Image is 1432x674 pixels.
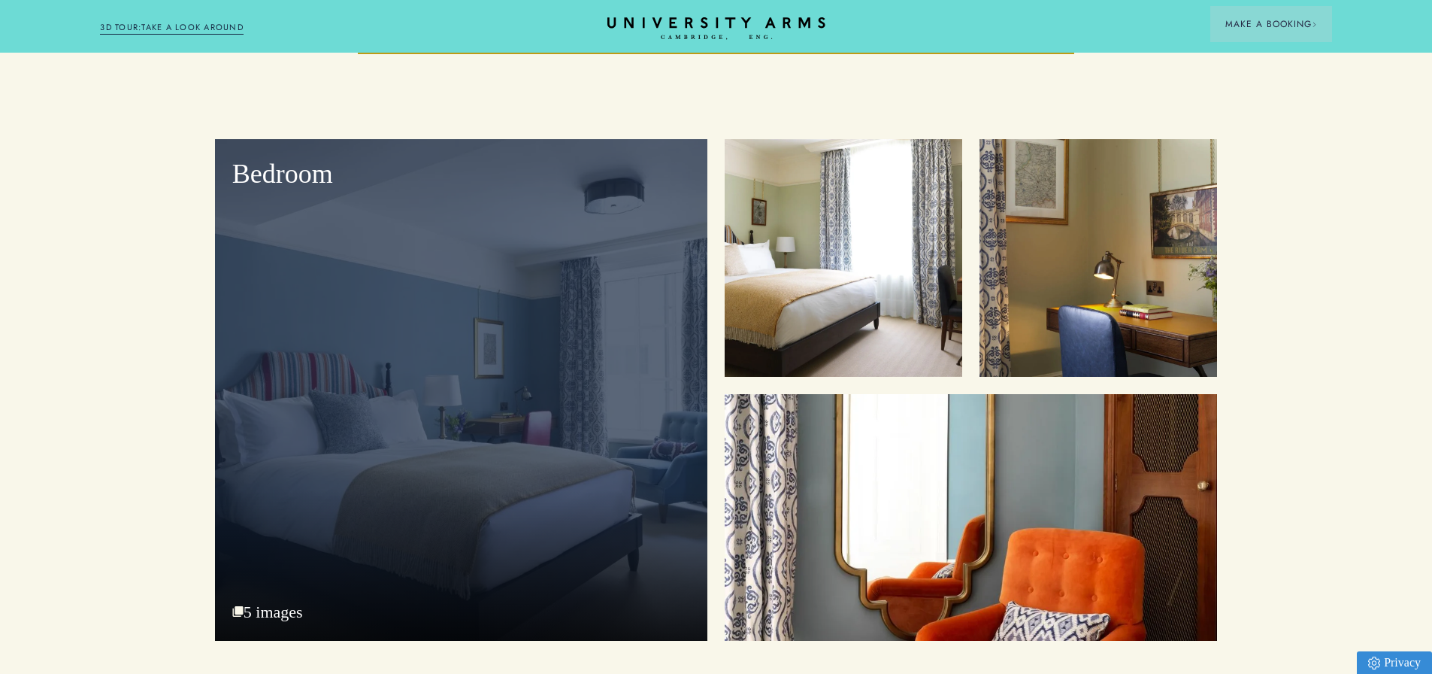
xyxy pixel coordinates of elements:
[1312,22,1317,27] img: Arrow icon
[232,156,690,193] p: Bedroom
[607,17,825,41] a: Home
[1368,657,1380,669] img: Privacy
[100,21,244,35] a: 3D TOUR:TAKE A LOOK AROUND
[1225,17,1317,31] span: Make a Booking
[1357,651,1432,674] a: Privacy
[1210,6,1332,42] button: Make a BookingArrow icon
